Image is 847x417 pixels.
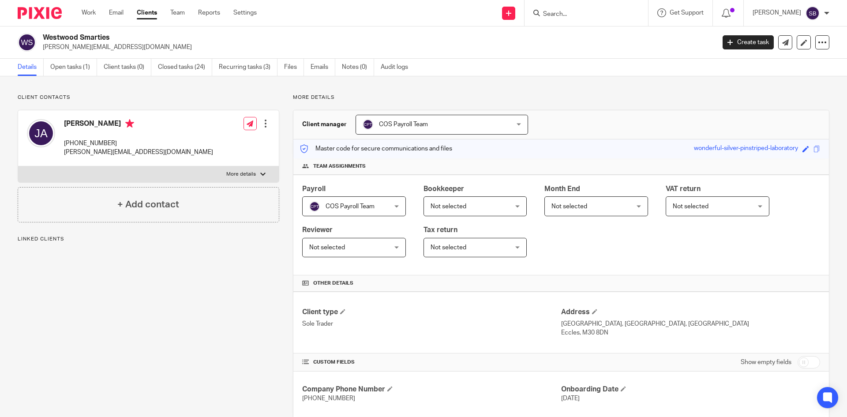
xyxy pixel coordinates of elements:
[82,8,96,17] a: Work
[302,226,333,233] span: Reviewer
[198,8,220,17] a: Reports
[326,203,375,210] span: COS Payroll Team
[670,10,704,16] span: Get Support
[313,280,353,287] span: Other details
[741,358,791,367] label: Show empty fields
[18,7,62,19] img: Pixie
[542,11,622,19] input: Search
[302,308,561,317] h4: Client type
[561,328,820,337] p: Eccles, M30 8DN
[753,8,801,17] p: [PERSON_NAME]
[226,171,256,178] p: More details
[300,144,452,153] p: Master code for secure communications and files
[309,244,345,251] span: Not selected
[431,203,466,210] span: Not selected
[551,203,587,210] span: Not selected
[302,385,561,394] h4: Company Phone Number
[233,8,257,17] a: Settings
[293,94,829,101] p: More details
[109,8,124,17] a: Email
[666,185,701,192] span: VAT return
[311,59,335,76] a: Emails
[64,119,213,130] h4: [PERSON_NAME]
[363,119,373,130] img: svg%3E
[18,59,44,76] a: Details
[309,201,320,212] img: svg%3E
[379,121,428,128] span: COS Payroll Team
[50,59,97,76] a: Open tasks (1)
[18,33,36,52] img: svg%3E
[104,59,151,76] a: Client tasks (0)
[43,43,709,52] p: [PERSON_NAME][EMAIL_ADDRESS][DOMAIN_NAME]
[64,139,213,148] p: [PHONE_NUMBER]
[27,119,55,147] img: svg%3E
[158,59,212,76] a: Closed tasks (24)
[302,120,347,129] h3: Client manager
[284,59,304,76] a: Files
[694,144,798,154] div: wonderful-silver-pinstriped-laboratory
[544,185,580,192] span: Month End
[302,395,355,402] span: [PHONE_NUMBER]
[561,308,820,317] h4: Address
[423,226,457,233] span: Tax return
[342,59,374,76] a: Notes (0)
[117,198,179,211] h4: + Add contact
[219,59,277,76] a: Recurring tasks (3)
[673,203,708,210] span: Not selected
[125,119,134,128] i: Primary
[561,385,820,394] h4: Onboarding Date
[18,236,279,243] p: Linked clients
[302,185,326,192] span: Payroll
[18,94,279,101] p: Client contacts
[170,8,185,17] a: Team
[302,319,561,328] p: Sole Trader
[43,33,576,42] h2: Westwood Smarties
[302,359,561,366] h4: CUSTOM FIELDS
[64,148,213,157] p: [PERSON_NAME][EMAIL_ADDRESS][DOMAIN_NAME]
[806,6,820,20] img: svg%3E
[723,35,774,49] a: Create task
[561,319,820,328] p: [GEOGRAPHIC_DATA], [GEOGRAPHIC_DATA], [GEOGRAPHIC_DATA]
[313,163,366,170] span: Team assignments
[561,395,580,402] span: [DATE]
[137,8,157,17] a: Clients
[381,59,415,76] a: Audit logs
[431,244,466,251] span: Not selected
[423,185,464,192] span: Bookkeeper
